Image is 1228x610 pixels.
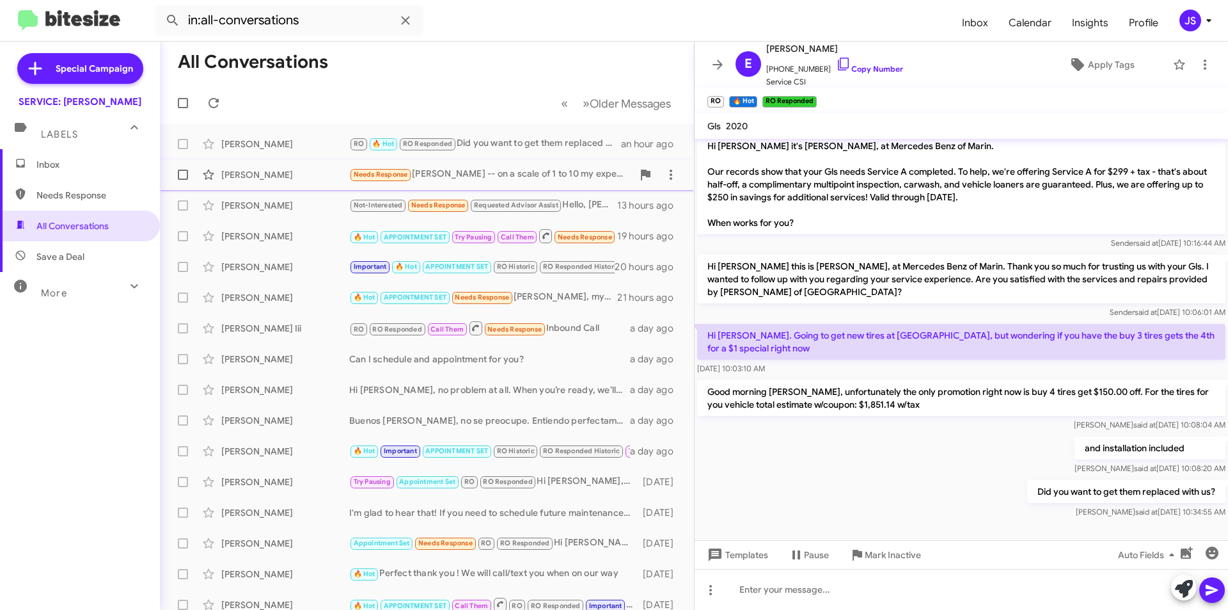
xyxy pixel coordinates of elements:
div: [PERSON_NAME] [221,414,349,427]
span: [PERSON_NAME] [DATE] 10:34:55 AM [1076,507,1225,517]
span: said at [1133,420,1156,429]
div: [DATE] [636,537,684,550]
span: Templates [705,543,768,566]
span: [PHONE_NUMBER] [766,56,903,76]
a: Insights [1062,4,1119,42]
div: [PERSON_NAME], my tire light is on however the tire pressure is correct. Can I turn it off? [349,290,617,305]
div: 13 hours ago [617,199,684,212]
span: Needs Response [418,539,473,547]
div: 20 hours ago [615,261,684,273]
div: [PERSON_NAME] -- on a scale of 1 to 10 my experience has been a ZERO. Please talk to Nic. My sati... [349,167,633,182]
div: 19 hours ago [617,230,684,243]
div: a day ago [630,445,684,458]
span: RO [354,325,364,333]
div: [PERSON_NAME] [221,199,349,212]
small: RO Responded [762,96,817,108]
span: RO Responded Historic [543,262,620,271]
span: Not-Interested [354,201,403,209]
span: 🔥 Hot [395,262,417,271]
span: Needs Response [411,201,466,209]
div: [PERSON_NAME] [221,476,349,488]
span: [PERSON_NAME] [DATE] 10:08:20 AM [1074,463,1225,473]
button: Previous [553,90,576,116]
div: We’re offering limited-time specials through the end of the month:Oil Change $159.95 (Reg. $290)T... [349,444,630,458]
span: RO Responded [372,325,421,333]
a: Calendar [998,4,1062,42]
div: Buenos [PERSON_NAME], no se preocupe. Entiendo perfectamente, gracias por avisar. Cuando tenga un... [349,414,630,427]
span: Call Them [455,602,488,610]
div: a day ago [630,322,684,335]
span: Call Them [501,233,534,241]
span: RO [481,539,491,547]
span: Save a Deal [36,250,84,263]
a: Inbox [952,4,998,42]
span: Needs Response [36,189,145,202]
span: [PERSON_NAME] [DATE] 10:08:04 AM [1074,420,1225,429]
div: [DATE] [636,476,684,488]
span: Important [589,602,622,610]
span: Important [354,262,387,271]
span: E [744,54,752,74]
span: 🔥 Hot [354,293,375,301]
a: Copy Number [836,64,903,74]
span: 🔥 Hot [354,233,375,241]
p: Good morning [PERSON_NAME], unfortunately the only promotion right now is buy 4 tires get $150.00... [697,380,1225,416]
span: said at [1135,307,1157,317]
span: Gls [707,120,721,132]
div: Hello, [PERSON_NAME]. I was dissatisfied with the service. 1. The code for the problem that was f... [349,198,617,213]
div: Hi [PERSON_NAME], sorry for the delay I was checking in with your advisor [PERSON_NAME]. Parts go... [349,474,636,489]
span: 🔥 Hot [354,447,375,455]
div: a day ago [630,353,684,365]
div: [PERSON_NAME] [221,445,349,458]
span: RO Responded [500,539,549,547]
div: an hour ago [621,138,684,150]
span: APPOINTMENT SET [384,233,446,241]
div: [PERSON_NAME] Iii [221,322,349,335]
a: Profile [1119,4,1169,42]
span: Try Pausing [354,478,391,486]
span: [DATE] 10:03:10 AM [697,364,765,373]
span: Labels [41,129,78,140]
span: RO [512,602,522,610]
p: and installation included [1074,437,1225,460]
button: Templates [695,543,778,566]
span: 🔥 Hot [354,570,375,578]
span: Try Pausing [455,233,492,241]
span: Sender [DATE] 10:06:01 AM [1110,307,1225,317]
div: [PERSON_NAME] [221,291,349,304]
span: APPOINTMENT SET [425,447,488,455]
span: Apply Tags [1088,53,1135,76]
div: I understand. Let me know if you change your mind or if there's anything else I can assist you wi... [349,259,615,274]
div: Perfect thank you ! We will call/text you when on our way [349,566,636,581]
span: Sender [DATE] 10:16:44 AM [1111,238,1225,248]
div: Can I schedule and appointment for you? [349,353,630,365]
span: said at [1135,507,1158,517]
span: RO Historic [497,447,535,455]
span: Important [384,447,417,455]
div: [PERSON_NAME] [221,261,349,273]
span: Appointment Set [354,539,410,547]
span: APPOINTMENT SET [384,293,446,301]
span: Special Campaign [56,62,133,75]
div: Did you want to get them replaced with us? [349,136,621,151]
span: APPOINTMENT SET [425,262,488,271]
div: [PERSON_NAME] [221,506,349,519]
div: Hi [PERSON_NAME], no problem at all. When you’re ready, we’ll be here to help with your Mercedes-... [349,383,630,396]
span: Try Pausing [629,447,666,455]
nav: Page navigation example [554,90,679,116]
span: Needs Response [354,170,408,179]
span: Needs Response [487,325,542,333]
span: said at [1134,463,1156,473]
span: Needs Response [558,233,612,241]
span: Appointment Set [399,478,455,486]
span: 2020 [726,120,748,132]
div: [PERSON_NAME] [221,230,349,243]
div: [PERSON_NAME] [221,353,349,365]
div: [PERSON_NAME] [221,168,349,181]
div: Inbound Call [349,228,617,244]
div: [PERSON_NAME] [221,138,349,150]
p: Did you want to get them replaced with us? [1027,480,1225,503]
span: Needs Response [455,293,509,301]
button: Next [575,90,679,116]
